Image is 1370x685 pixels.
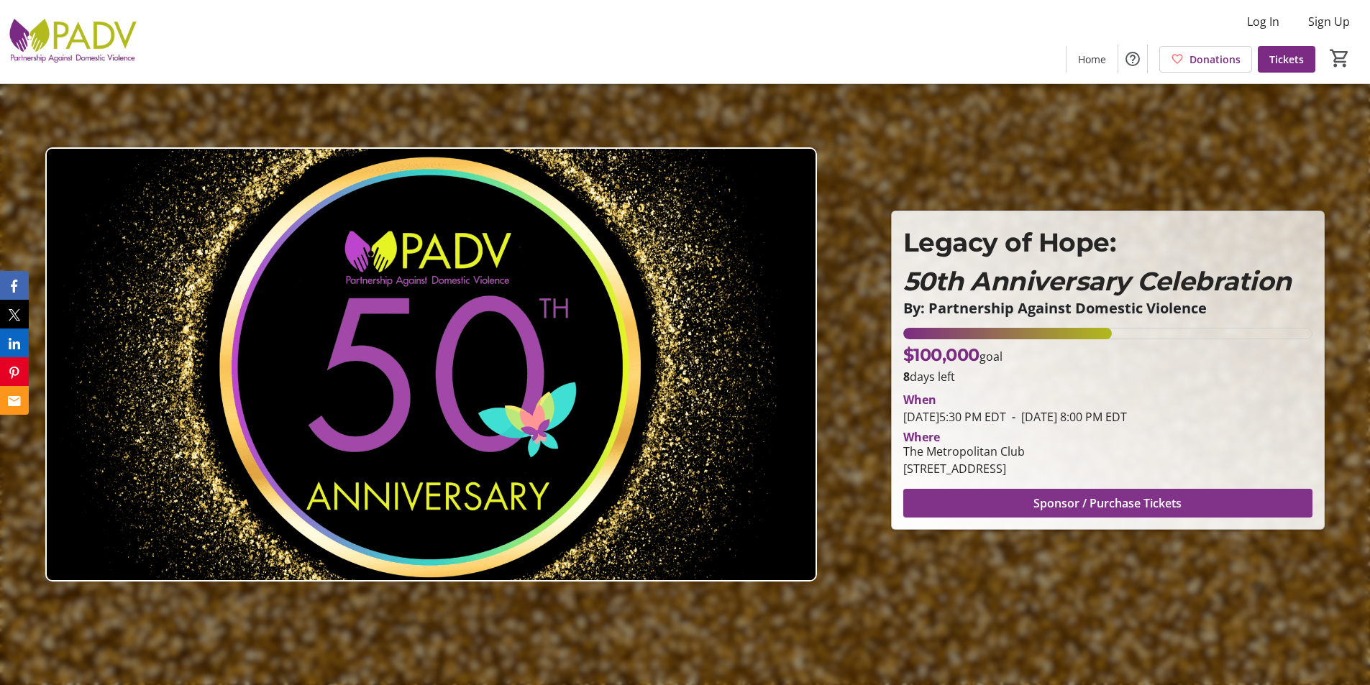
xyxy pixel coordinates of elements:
[1308,13,1350,30] span: Sign Up
[1236,10,1291,33] button: Log In
[903,431,940,443] div: Where
[903,226,1116,258] span: Legacy of Hope:
[903,460,1025,477] div: [STREET_ADDRESS]
[903,300,1312,316] p: By: Partnership Against Domestic Violence
[903,344,979,365] span: $100,000
[1189,52,1241,67] span: Donations
[45,147,817,581] img: Campaign CTA Media Photo
[903,369,910,385] span: 8
[903,409,1006,425] span: [DATE] 5:30 PM EDT
[1118,45,1147,73] button: Help
[903,265,1292,297] em: 50th Anniversary Celebration
[903,328,1312,339] div: 51.01812999999999% of fundraising goal reached
[903,489,1312,518] button: Sponsor / Purchase Tickets
[903,342,1003,368] p: goal
[9,6,137,78] img: Partnership Against Domestic Violence's Logo
[1067,46,1118,73] a: Home
[1269,52,1304,67] span: Tickets
[1033,495,1182,512] span: Sponsor / Purchase Tickets
[1159,46,1252,73] a: Donations
[903,391,936,408] div: When
[1078,52,1106,67] span: Home
[1327,45,1353,71] button: Cart
[903,368,1312,385] p: days left
[903,443,1025,460] div: The Metropolitan Club
[1006,409,1021,425] span: -
[1297,10,1361,33] button: Sign Up
[1258,46,1315,73] a: Tickets
[1006,409,1127,425] span: [DATE] 8:00 PM EDT
[1247,13,1279,30] span: Log In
